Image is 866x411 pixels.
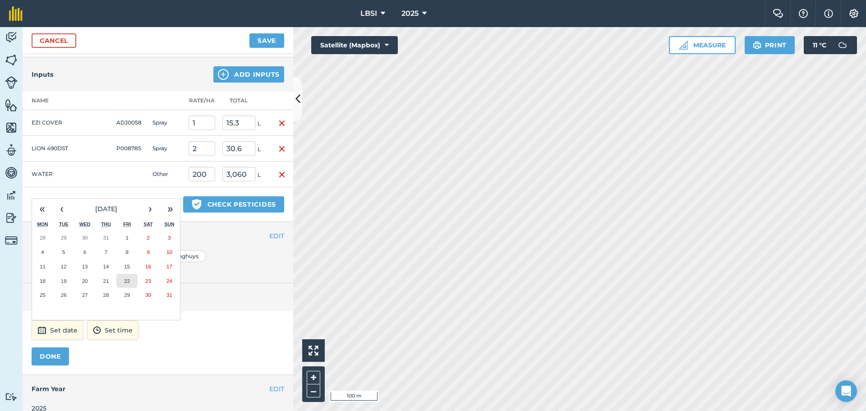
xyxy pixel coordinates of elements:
[5,211,18,225] img: svg+xml;base64,PD94bWwgdmVyc2lvbj0iMS4wIiBlbmNvZGluZz0idXRmLTgiPz4KPCEtLSBHZW5lcmF0b3I6IEFkb2JlIE...
[61,263,67,269] abbr: August 12, 2025
[679,41,688,50] img: Ruler icon
[218,69,229,80] img: svg+xml;base64,PHN2ZyB4bWxucz0iaHR0cDovL3d3dy53My5vcmcvMjAwMC9zdmciIHdpZHRoPSIxNCIgaGVpZ2h0PSIyNC...
[37,325,46,336] img: svg+xml;base64,PD94bWwgdmVyc2lvbj0iMS4wIiBlbmNvZGluZz0idXRmLTgiPz4KPCEtLSBHZW5lcmF0b3I6IEFkb2JlIE...
[53,231,74,245] button: July 29, 2025
[5,121,18,134] img: svg+xml;base64,PHN2ZyB4bWxucz0iaHR0cDovL3d3dy53My5vcmcvMjAwMC9zdmciIHdpZHRoPSI1NiIgaGVpZ2h0PSI2MC...
[145,263,151,269] abbr: August 16, 2025
[5,234,18,247] img: svg+xml;base64,PD94bWwgdmVyc2lvbj0iMS4wIiBlbmNvZGluZz0idXRmLTgiPz4KPCEtLSBHZW5lcmF0b3I6IEFkb2JlIE...
[32,69,53,79] h4: Inputs
[159,259,180,274] button: August 17, 2025
[9,6,23,21] img: fieldmargin Logo
[74,231,96,245] button: July 30, 2025
[834,36,852,54] img: svg+xml;base64,PD94bWwgdmVyc2lvbj0iMS4wIiBlbmNvZGluZz0idXRmLTgiPz4KPCEtLSBHZW5lcmF0b3I6IEFkb2JlIE...
[159,274,180,288] button: August 24, 2025
[116,274,138,288] button: August 22, 2025
[159,288,180,302] button: August 31, 2025
[53,274,74,288] button: August 19, 2025
[53,245,74,259] button: August 5, 2025
[23,136,113,162] td: LION 490DST
[753,40,761,51] img: svg+xml;base64,PHN2ZyB4bWxucz0iaHR0cDovL3d3dy53My5vcmcvMjAwMC9zdmciIHdpZHRoPSIxOSIgaGVpZ2h0PSIyNC...
[669,36,736,54] button: Measure
[160,199,180,219] button: »
[53,259,74,274] button: August 12, 2025
[87,320,138,340] button: Set time
[147,249,149,255] abbr: August 9, 2025
[74,274,96,288] button: August 20, 2025
[32,259,53,274] button: August 11, 2025
[159,231,180,245] button: August 3, 2025
[311,36,398,54] button: Satellite (Mapbox)
[79,222,91,227] abbr: Wednesday
[96,259,117,274] button: August 14, 2025
[5,31,18,44] img: svg+xml;base64,PD94bWwgdmVyc2lvbj0iMS4wIiBlbmNvZGluZz0idXRmLTgiPz4KPCEtLSBHZW5lcmF0b3I6IEFkb2JlIE...
[32,320,83,340] button: Set date
[74,259,96,274] button: August 13, 2025
[219,92,271,110] th: Total
[145,278,151,284] abbr: August 23, 2025
[269,231,284,241] button: EDIT
[213,66,284,83] button: Add Inputs
[278,143,286,154] img: svg+xml;base64,PHN2ZyB4bWxucz0iaHR0cDovL3d3dy53My5vcmcvMjAwMC9zdmciIHdpZHRoPSIxNiIgaGVpZ2h0PSIyNC...
[41,249,44,255] abbr: August 4, 2025
[848,9,859,18] img: A cog icon
[96,245,117,259] button: August 7, 2025
[32,384,284,394] h4: Farm Year
[116,231,138,245] button: August 1, 2025
[53,288,74,302] button: August 26, 2025
[103,263,109,269] abbr: August 14, 2025
[93,325,101,336] img: svg+xml;base64,PD94bWwgdmVyc2lvbj0iMS4wIiBlbmNvZGluZz0idXRmLTgiPz4KPCEtLSBHZW5lcmF0b3I6IEFkb2JlIE...
[82,292,88,298] abbr: August 27, 2025
[5,393,18,401] img: svg+xml;base64,PD94bWwgdmVyc2lvbj0iMS4wIiBlbmNvZGluZz0idXRmLTgiPz4KPCEtLSBHZW5lcmF0b3I6IEFkb2JlIE...
[166,249,172,255] abbr: August 10, 2025
[23,92,113,110] th: Name
[269,384,284,394] button: EDIT
[103,235,109,240] abbr: July 31, 2025
[59,222,69,227] abbr: Tuesday
[116,259,138,274] button: August 15, 2025
[138,274,159,288] button: August 23, 2025
[103,278,109,284] abbr: August 21, 2025
[138,288,159,302] button: August 30, 2025
[40,292,46,298] abbr: August 25, 2025
[166,263,172,269] abbr: August 17, 2025
[32,347,69,365] button: DONE
[103,292,109,298] abbr: August 28, 2025
[824,8,833,19] img: svg+xml;base64,PHN2ZyB4bWxucz0iaHR0cDovL3d3dy53My5vcmcvMjAwMC9zdmciIHdpZHRoPSIxNyIgaGVpZ2h0PSIxNy...
[72,199,140,219] button: [DATE]
[40,235,46,240] abbr: July 28, 2025
[61,278,67,284] abbr: August 19, 2025
[61,292,67,298] abbr: August 26, 2025
[219,162,271,187] td: L
[798,9,809,18] img: A question mark icon
[249,33,284,48] button: Save
[61,235,67,240] abbr: July 29, 2025
[307,384,320,397] button: –
[96,274,117,288] button: August 21, 2025
[23,110,113,136] td: EZI COVER
[166,292,172,298] abbr: August 31, 2025
[5,143,18,157] img: svg+xml;base64,PD94bWwgdmVyc2lvbj0iMS4wIiBlbmNvZGluZz0idXRmLTgiPz4KPCEtLSBHZW5lcmF0b3I6IEFkb2JlIE...
[113,136,149,162] td: P008785
[149,162,185,187] td: Other
[126,249,129,255] abbr: August 8, 2025
[745,36,795,54] button: Print
[185,92,219,110] th: Rate/ Ha
[5,98,18,112] img: svg+xml;base64,PHN2ZyB4bWxucz0iaHR0cDovL3d3dy53My5vcmcvMjAwMC9zdmciIHdpZHRoPSI1NiIgaGVpZ2h0PSI2MC...
[183,196,284,212] button: Check pesticides
[140,199,160,219] button: ›
[309,346,318,356] img: Four arrows, one pointing top left, one top right, one bottom right and the last bottom left
[149,110,185,136] td: Spray
[116,245,138,259] button: August 8, 2025
[123,222,131,227] abbr: Friday
[124,278,130,284] abbr: August 22, 2025
[813,36,826,54] span: 11 ° C
[307,371,320,384] button: +
[124,292,130,298] abbr: August 29, 2025
[219,110,271,136] td: L
[23,162,113,187] td: WATER
[32,288,53,302] button: August 25, 2025
[360,8,377,19] span: LBSI
[32,245,53,259] button: August 4, 2025
[40,278,46,284] abbr: August 18, 2025
[96,231,117,245] button: July 31, 2025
